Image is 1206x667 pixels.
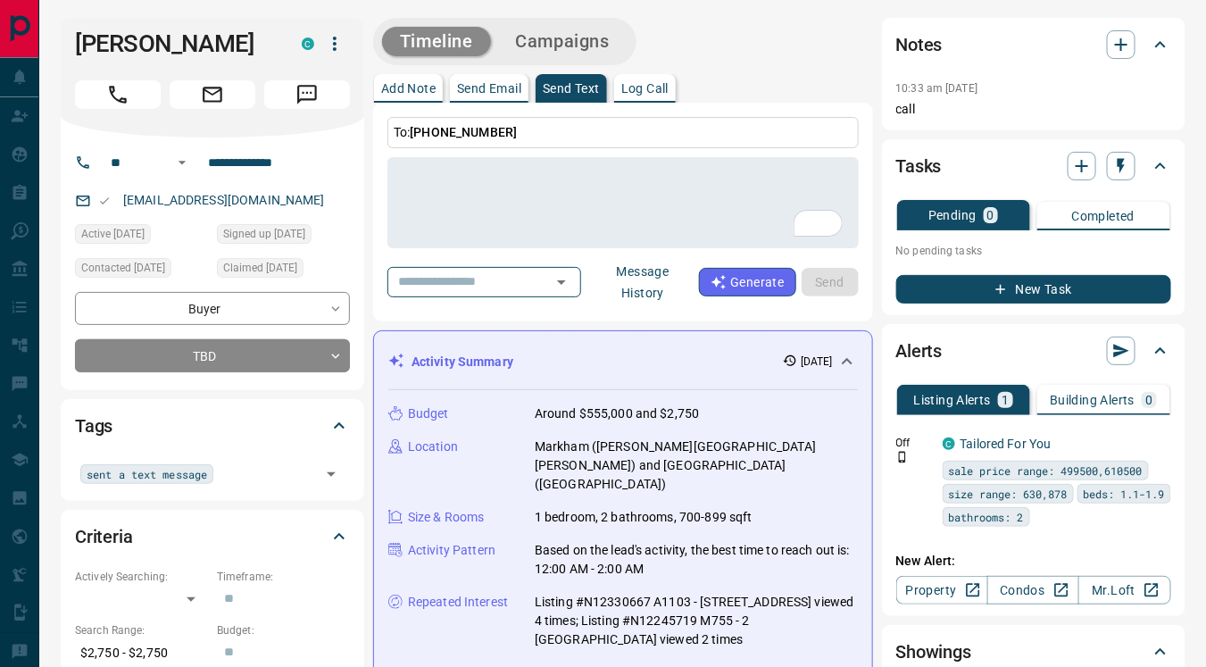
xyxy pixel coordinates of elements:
button: New Task [896,275,1171,304]
span: Message [264,80,350,109]
h2: Notes [896,30,943,59]
h2: Alerts [896,337,943,365]
div: Sun Aug 17 2025 [75,258,208,283]
p: 0 [1145,394,1152,406]
div: Sun Aug 17 2025 [75,224,208,249]
span: sale price range: 499500,610500 [949,462,1143,479]
a: [EMAIL_ADDRESS][DOMAIN_NAME] [123,193,325,207]
button: Message History [586,257,699,307]
h2: Criteria [75,522,133,551]
a: Property [896,576,988,604]
p: [DATE] [801,354,833,370]
p: Based on the lead's activity, the best time to reach out is: 12:00 AM - 2:00 AM [535,541,858,579]
p: Listing #N12330667 A1103 - [STREET_ADDRESS] viewed 4 times; Listing #N12245719 M755 - 2 [GEOGRAPH... [535,593,858,649]
p: No pending tasks [896,238,1171,264]
p: 0 [987,209,994,221]
p: To: [387,117,859,148]
span: Claimed [DATE] [223,259,297,277]
h1: [PERSON_NAME] [75,29,275,58]
p: Activity Pattern [408,541,495,560]
p: Repeated Interest [408,593,508,612]
span: Contacted [DATE] [81,259,165,277]
p: New Alert: [896,552,1171,571]
div: Sun Aug 17 2025 [217,224,350,249]
div: TBD [75,339,350,372]
a: Condos [987,576,1079,604]
p: Actively Searching: [75,569,208,585]
div: Buyer [75,292,350,325]
p: Send Text [543,82,600,95]
p: 10:33 am [DATE] [896,82,978,95]
p: Add Note [381,82,436,95]
span: [PHONE_NUMBER] [410,125,517,139]
div: Tags [75,404,350,447]
svg: Push Notification Only [896,451,909,463]
p: Send Email [457,82,521,95]
button: Open [171,152,193,173]
span: Email [170,80,255,109]
p: Location [408,438,458,456]
a: Mr.Loft [1078,576,1170,604]
p: call [896,100,1171,119]
div: Criteria [75,515,350,558]
div: Notes [896,23,1171,66]
div: Tasks [896,145,1171,188]
h2: Tags [75,412,112,440]
p: Size & Rooms [408,508,485,527]
span: Signed up [DATE] [223,225,305,243]
p: Pending [928,209,977,221]
p: Budget [408,404,449,423]
p: Listing Alerts [914,394,992,406]
button: Generate [699,268,795,296]
div: Activity Summary[DATE] [388,346,858,379]
p: 1 bedroom, 2 bathrooms, 700-899 sqft [535,508,753,527]
span: sent a text message [87,465,207,483]
span: Active [DATE] [81,225,145,243]
span: bathrooms: 2 [949,508,1024,526]
div: condos.ca [302,38,314,50]
a: Tailored For You [961,437,1052,451]
p: Building Alerts [1050,394,1135,406]
h2: Tasks [896,152,942,180]
span: size range: 630,878 [949,485,1068,503]
p: Search Range: [75,622,208,638]
p: Off [896,435,932,451]
p: Timeframe: [217,569,350,585]
div: Sun Aug 17 2025 [217,258,350,283]
div: condos.ca [943,438,955,450]
button: Open [319,462,344,487]
button: Campaigns [498,27,628,56]
p: 1 [1002,394,1009,406]
p: Budget: [217,622,350,638]
div: Alerts [896,329,1171,372]
p: Around $555,000 and $2,750 [535,404,699,423]
p: Activity Summary [412,353,513,371]
h2: Showings [896,638,972,666]
span: beds: 1.1-1.9 [1084,485,1165,503]
span: Call [75,80,161,109]
button: Open [549,270,574,295]
p: Completed [1072,210,1135,222]
p: Log Call [621,82,669,95]
svg: Email Valid [98,195,111,207]
button: Timeline [382,27,491,56]
p: Markham ([PERSON_NAME][GEOGRAPHIC_DATA][PERSON_NAME]) and [GEOGRAPHIC_DATA] ([GEOGRAPHIC_DATA]) [535,438,858,494]
textarea: To enrich screen reader interactions, please activate Accessibility in Grammarly extension settings [400,165,846,241]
